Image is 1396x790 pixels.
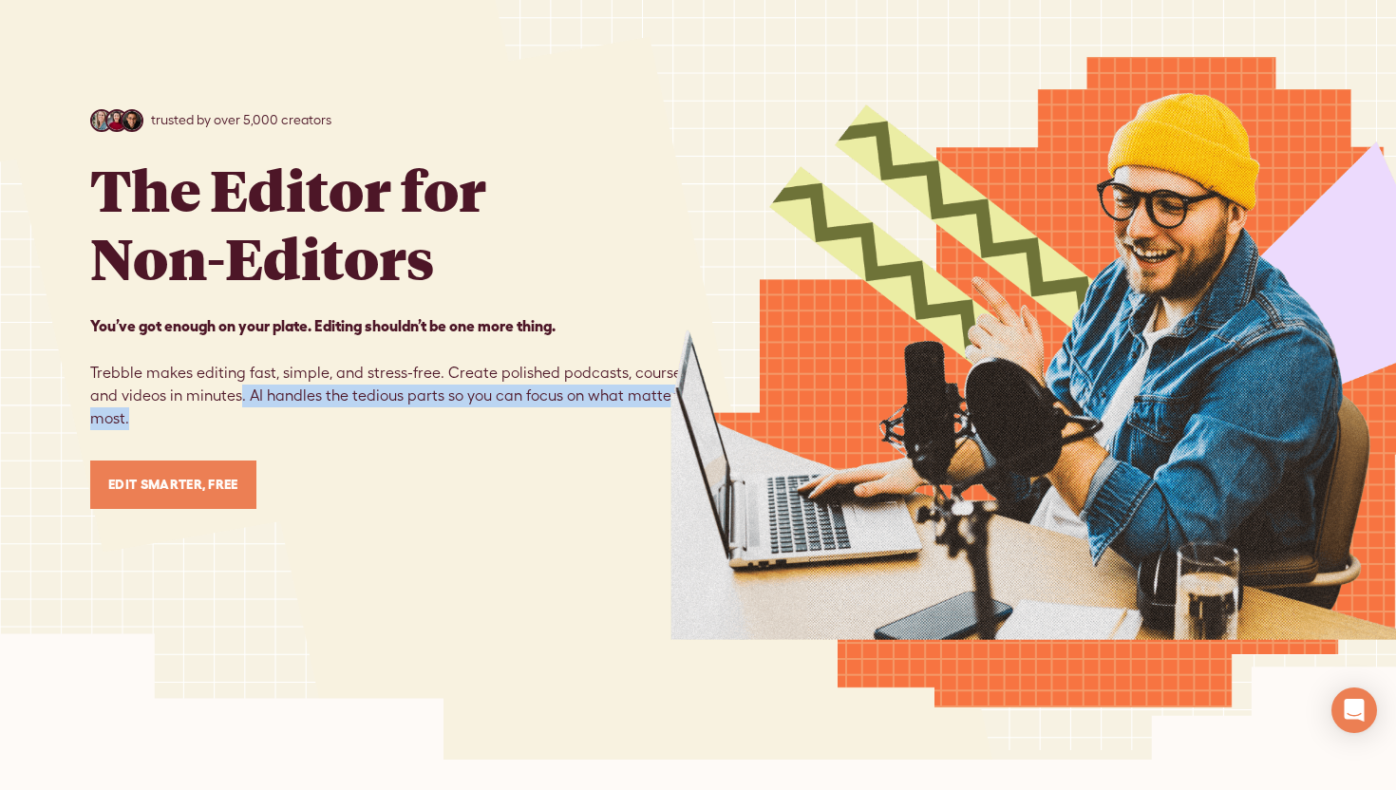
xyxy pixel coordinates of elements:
a: Edit Smarter, Free [90,461,256,509]
strong: You’ve got enough on your plate. Editing shouldn’t be one more thing. ‍ [90,317,556,334]
p: Trebble makes editing fast, simple, and stress-free. Create polished podcasts, courses, and video... [90,314,698,430]
h1: The Editor for Non-Editors [90,155,486,292]
div: Open Intercom Messenger [1331,687,1377,733]
p: trusted by over 5,000 creators [151,110,331,130]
